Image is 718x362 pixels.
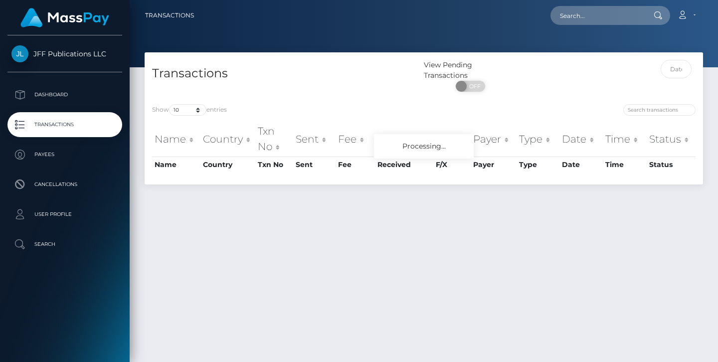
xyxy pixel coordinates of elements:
p: Search [11,237,118,252]
span: OFF [461,81,486,92]
select: Showentries [169,104,206,116]
th: Time [603,157,647,173]
p: Payees [11,147,118,162]
th: Date [559,121,603,157]
th: Time [603,121,647,157]
th: Received [375,121,433,157]
a: Dashboard [7,82,122,107]
p: User Profile [11,207,118,222]
p: Transactions [11,117,118,132]
a: Transactions [145,5,194,26]
th: Fee [336,121,375,157]
th: Name [152,157,200,173]
th: Status [647,121,696,157]
p: Dashboard [11,87,118,102]
input: Date filter [661,60,692,78]
th: Txn No [255,157,293,173]
th: Date [559,157,603,173]
th: F/X [433,121,470,157]
a: Payees [7,142,122,167]
h4: Transactions [152,65,416,82]
a: Cancellations [7,172,122,197]
label: Show entries [152,104,227,116]
th: Txn No [255,121,293,157]
th: Type [517,121,559,157]
img: JFF Publications LLC [11,45,28,62]
th: Sent [293,157,336,173]
th: F/X [433,157,470,173]
a: User Profile [7,202,122,227]
th: Status [647,157,696,173]
th: Payer [471,157,517,173]
p: Cancellations [11,177,118,192]
th: Received [375,157,433,173]
th: Fee [336,157,375,173]
a: Transactions [7,112,122,137]
input: Search... [550,6,644,25]
a: Search [7,232,122,257]
img: MassPay Logo [20,8,109,27]
div: Processing... [374,134,474,159]
span: JFF Publications LLC [7,49,122,58]
div: View Pending Transactions [424,60,517,81]
th: Country [200,157,255,173]
th: Payer [471,121,517,157]
th: Sent [293,121,336,157]
th: Name [152,121,200,157]
input: Search transactions [623,104,696,116]
th: Type [517,157,559,173]
th: Country [200,121,255,157]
